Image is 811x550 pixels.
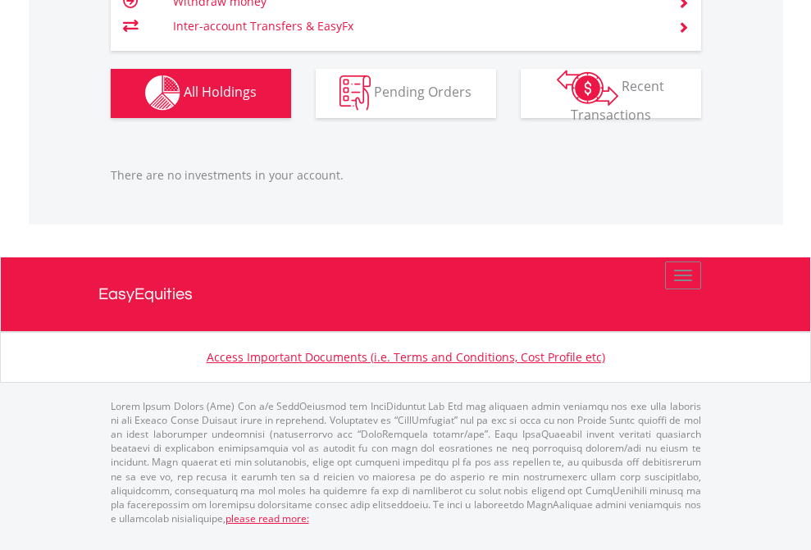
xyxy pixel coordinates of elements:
button: All Holdings [111,69,291,118]
button: Pending Orders [316,69,496,118]
a: Access Important Documents (i.e. Terms and Conditions, Cost Profile etc) [207,349,605,365]
span: Pending Orders [374,83,472,101]
a: EasyEquities [98,257,713,331]
p: Lorem Ipsum Dolors (Ame) Con a/e SeddOeiusmod tem InciDiduntut Lab Etd mag aliquaen admin veniamq... [111,399,701,525]
img: transactions-zar-wht.png [557,70,618,106]
a: please read more: [226,511,309,525]
p: There are no investments in your account. [111,167,701,184]
button: Recent Transactions [521,69,701,118]
span: All Holdings [184,83,257,101]
img: holdings-wht.png [145,75,180,111]
img: pending_instructions-wht.png [339,75,371,111]
td: Inter-account Transfers & EasyFx [173,14,658,39]
span: Recent Transactions [571,77,665,124]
